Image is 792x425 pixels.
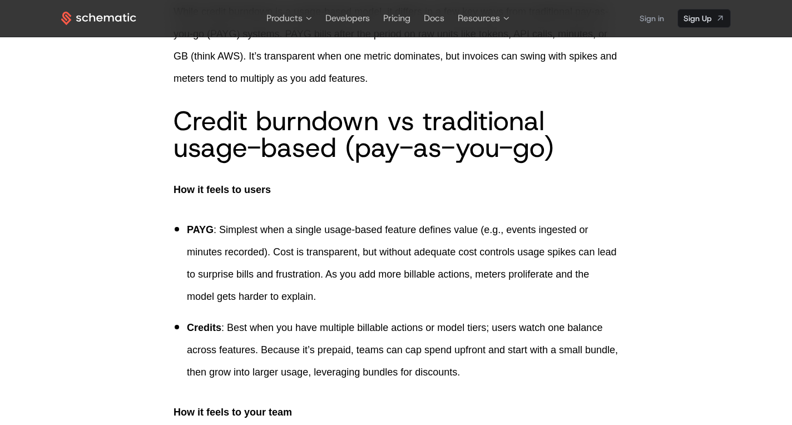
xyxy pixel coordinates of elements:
span: Resources [458,12,500,25]
span: How it feels to your team [174,407,292,418]
span: Products [266,12,303,25]
h2: Credit burndown vs traditional usage-based (pay-as-you-go) [174,107,618,161]
p: : Best when you have multiple billable actions or model tiers; users watch one balance across fea... [187,317,618,383]
a: Sign in [640,9,664,27]
a: Developers [325,12,370,24]
p: While credit burndown is a usage-based model, it differs in a few key ways from traditional pay-a... [174,1,618,90]
a: Docs [424,12,444,24]
a: Pricing [383,12,410,24]
span: Sign Up [684,13,711,24]
span: How it feels to users [174,184,271,195]
p: : Simplest when a single usage-based feature defines value (e.g., events ingested or minutes reco... [187,219,618,308]
span: Credits [187,322,221,333]
span: PAYG [187,224,214,235]
a: [object Object] [677,9,731,28]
